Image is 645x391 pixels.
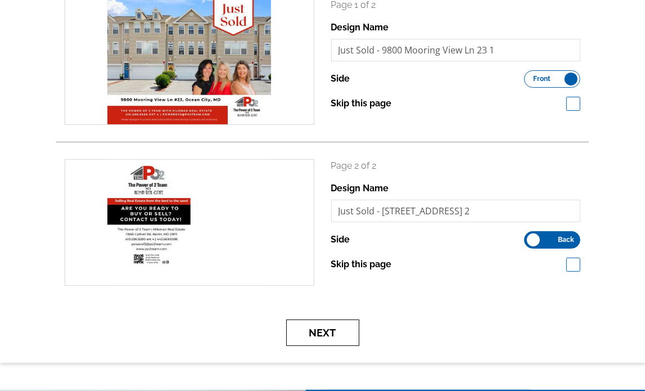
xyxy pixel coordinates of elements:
[331,159,581,173] p: Page 2 of 2
[533,76,551,82] span: Front
[558,237,574,242] span: Back
[286,320,359,346] button: Next
[331,200,581,222] input: File Name
[331,233,350,246] label: Side
[331,258,392,271] label: Skip this page
[331,39,581,61] input: File Name
[331,97,392,110] label: Skip this page
[331,21,389,34] label: Design Name
[331,182,389,195] label: Design Name
[331,72,350,86] label: Side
